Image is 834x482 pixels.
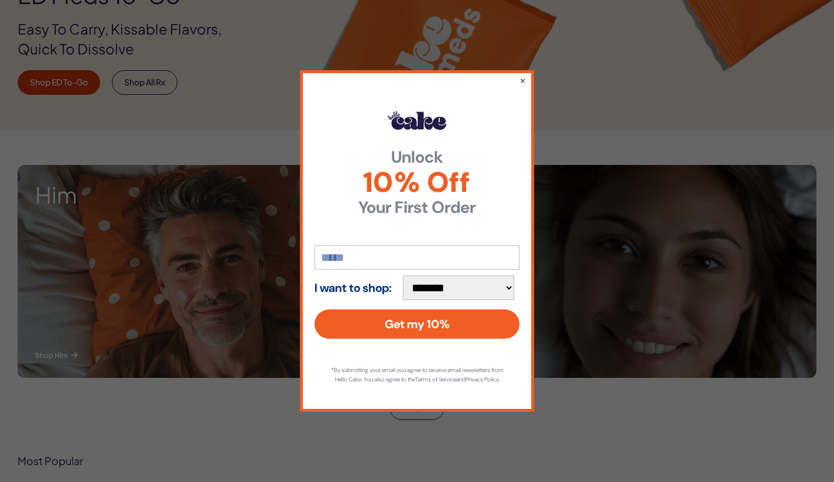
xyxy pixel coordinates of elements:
button: Get my 10% [315,309,519,339]
p: *By submitting your email you agree to receive email newsletters from Hello Cake. You also agree ... [326,366,508,384]
button: × [519,74,526,86]
strong: I want to shop: [315,281,392,294]
a: Privacy Policy [466,376,498,383]
strong: Your First Order [315,199,519,216]
img: Hello Cake [388,111,446,130]
span: 10% Off [315,168,519,197]
a: Terms of Service [415,376,456,383]
strong: Unlock [315,149,519,166]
